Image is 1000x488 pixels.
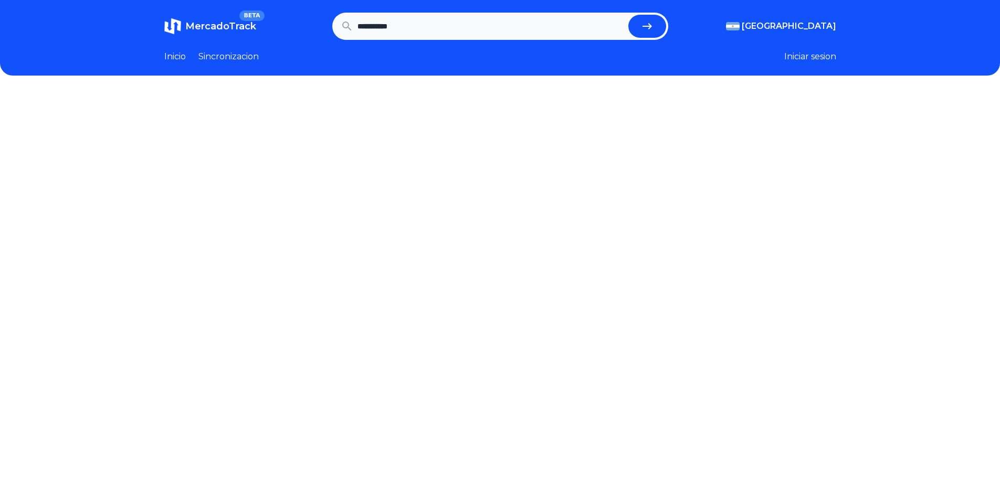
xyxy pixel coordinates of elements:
[164,18,181,35] img: MercadoTrack
[726,22,740,30] img: Argentina
[726,20,836,33] button: [GEOGRAPHIC_DATA]
[164,18,256,35] a: MercadoTrackBETA
[185,20,256,32] span: MercadoTrack
[239,10,264,21] span: BETA
[742,20,836,33] span: [GEOGRAPHIC_DATA]
[164,50,186,63] a: Inicio
[784,50,836,63] button: Iniciar sesion
[198,50,259,63] a: Sincronizacion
